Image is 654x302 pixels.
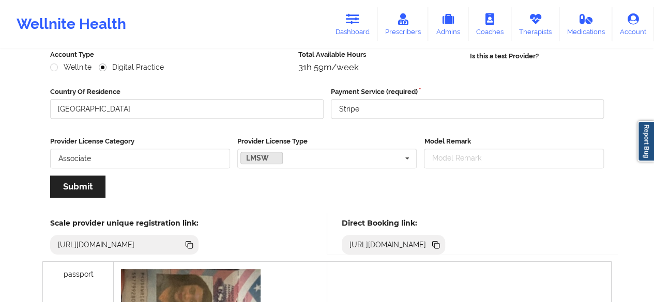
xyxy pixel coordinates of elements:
[559,7,613,41] a: Medications
[240,152,283,164] a: LMSW
[58,155,91,162] div: Associate
[237,136,417,147] label: Provider License Type
[428,7,468,41] a: Admins
[50,63,92,72] label: Wellnite
[298,50,448,60] label: Total Available Hours
[339,105,359,113] div: Stripe
[331,87,604,97] label: Payment Service (required)
[377,7,429,41] a: Prescribers
[328,7,377,41] a: Dashboard
[99,63,164,72] label: Digital Practice
[298,62,448,72] div: 31h 59m/week
[637,121,654,162] a: Report Bug
[342,218,446,228] h5: Direct Booking link:
[50,218,199,228] h5: Scale provider unique registration link:
[54,240,139,250] div: [URL][DOMAIN_NAME]
[612,7,654,41] a: Account
[50,136,230,147] label: Provider License Category
[50,50,291,60] label: Account Type
[429,152,496,164] div: Model Remark
[511,7,559,41] a: Therapists
[345,240,431,250] div: [URL][DOMAIN_NAME]
[50,176,105,198] button: Submit
[50,87,324,97] label: Country Of Residence
[424,136,604,147] label: Model Remark
[468,7,511,41] a: Coaches
[469,51,538,61] label: Is this a test Provider?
